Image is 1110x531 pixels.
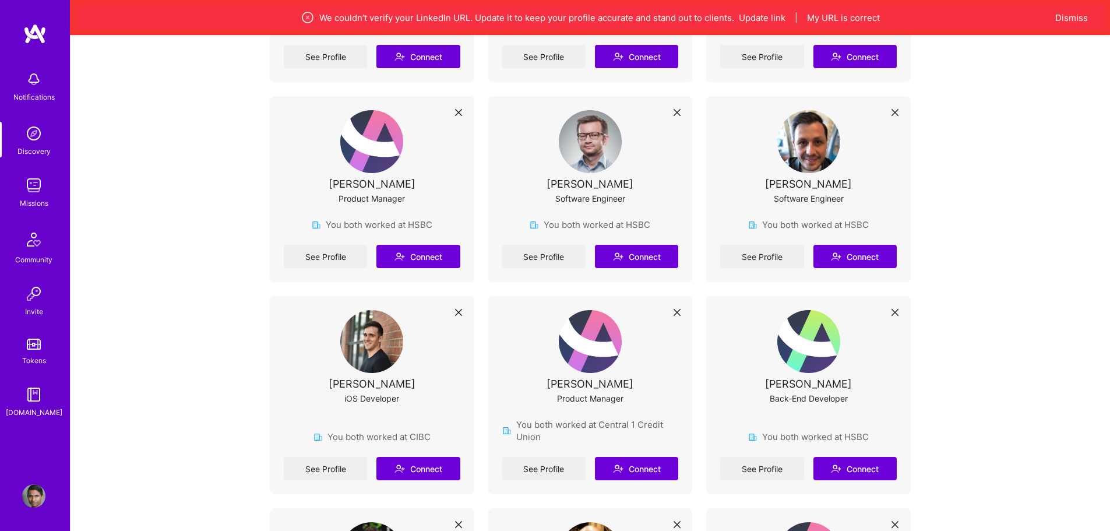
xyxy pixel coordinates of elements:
div: Invite [25,305,43,318]
i: icon Connect [394,51,405,62]
a: See Profile [502,457,586,480]
div: You both worked at HSBC [748,431,869,443]
img: company icon [313,432,323,442]
button: Connect [376,457,460,480]
img: User Avatar [777,110,840,173]
div: You both worked at HSBC [748,219,869,231]
img: company icon [530,220,539,230]
button: My URL is correct [807,12,880,24]
a: See Profile [284,245,367,268]
div: [PERSON_NAME] [765,378,852,390]
div: Software Engineer [555,192,625,205]
a: See Profile [502,245,586,268]
button: Dismiss [1055,12,1088,24]
i: icon Connect [831,251,841,262]
img: company icon [502,426,512,435]
button: Connect [376,245,460,268]
button: Connect [813,457,897,480]
span: | [795,12,798,24]
i: icon Connect [613,251,623,262]
div: Back-End Developer [770,392,848,405]
img: User Avatar [22,484,45,508]
img: User Avatar [340,110,403,173]
img: company icon [312,220,321,230]
button: Connect [595,457,678,480]
img: User Avatar [777,310,840,373]
i: icon Close [891,109,898,116]
div: Software Engineer [774,192,844,205]
i: icon Connect [831,463,841,474]
i: icon Connect [613,463,623,474]
i: icon Connect [394,463,405,474]
button: Connect [813,245,897,268]
img: logo [23,23,47,44]
i: icon Close [455,521,462,528]
div: Missions [20,197,48,209]
button: Connect [376,45,460,68]
div: You both worked at HSBC [530,219,650,231]
i: icon Connect [831,51,841,62]
i: icon Close [674,109,681,116]
i: icon Close [674,309,681,316]
img: Community [20,226,48,254]
img: discovery [22,122,45,145]
div: Notifications [13,91,55,103]
div: [PERSON_NAME] [547,178,633,190]
div: We couldn’t verify your LinkedIn URL. Update it to keep your profile accurate and stand out to cl... [131,10,1049,24]
i: icon Close [891,309,898,316]
a: See Profile [720,245,804,268]
a: See Profile [502,45,586,68]
div: You both worked at Central 1 Credit Union [502,419,679,443]
div: You both worked at CIBC [313,431,431,443]
img: bell [22,68,45,91]
div: [PERSON_NAME] [547,378,633,390]
img: User Avatar [340,310,403,373]
img: company icon [748,432,757,442]
div: [PERSON_NAME] [329,178,415,190]
div: Product Manager [557,392,623,405]
i: icon Connect [394,251,405,262]
div: Product Manager [339,192,405,205]
img: guide book [22,383,45,406]
a: See Profile [720,45,804,68]
button: Connect [595,45,678,68]
img: User Avatar [559,110,622,173]
i: icon Close [455,109,462,116]
div: Discovery [17,145,51,157]
div: Tokens [22,354,46,367]
img: company icon [748,220,757,230]
i: icon Close [891,521,898,528]
img: teamwork [22,174,45,197]
div: iOS Developer [344,392,399,405]
div: [PERSON_NAME] [329,378,415,390]
div: You both worked at HSBC [312,219,432,231]
button: Connect [813,45,897,68]
div: [DOMAIN_NAME] [6,406,62,419]
i: icon Close [674,521,681,528]
a: See Profile [284,45,367,68]
a: See Profile [720,457,804,480]
img: User Avatar [559,310,622,373]
div: Community [15,254,52,266]
img: tokens [27,339,41,350]
div: [PERSON_NAME] [765,178,852,190]
button: Update link [739,12,785,24]
i: icon Connect [613,51,623,62]
i: icon Close [455,309,462,316]
button: Connect [595,245,678,268]
img: Invite [22,282,45,305]
a: See Profile [284,457,367,480]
